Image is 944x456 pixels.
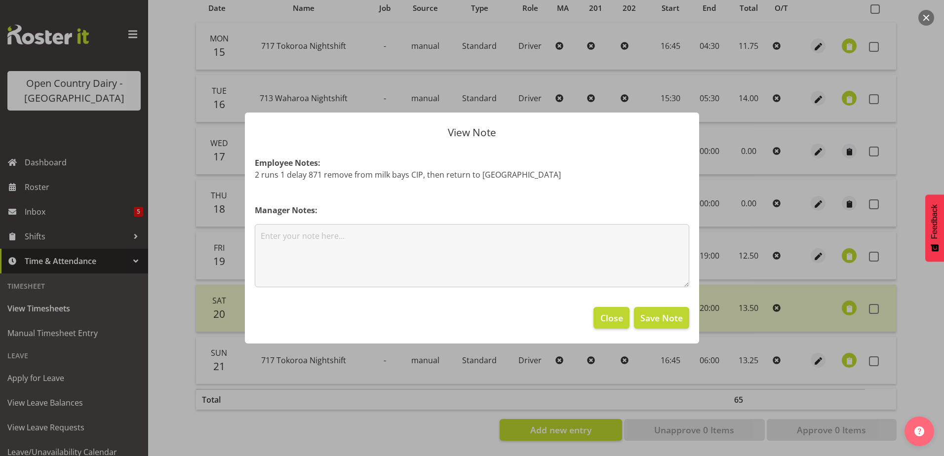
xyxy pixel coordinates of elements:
[255,169,689,181] p: 2 runs 1 delay 871 remove from milk bays CIP, then return to [GEOGRAPHIC_DATA]
[925,194,944,262] button: Feedback - Show survey
[634,307,689,329] button: Save Note
[930,204,939,239] span: Feedback
[255,127,689,138] p: View Note
[593,307,629,329] button: Close
[914,426,924,436] img: help-xxl-2.png
[255,157,689,169] h4: Employee Notes:
[255,204,689,216] h4: Manager Notes:
[640,311,683,324] span: Save Note
[600,311,623,324] span: Close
